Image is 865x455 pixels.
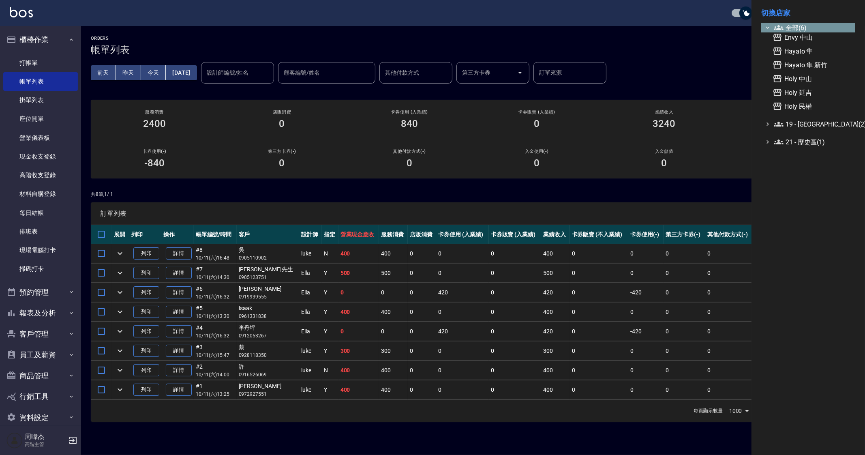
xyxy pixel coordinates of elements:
span: Holy 民權 [773,101,852,111]
span: Holy 中山 [773,74,852,84]
li: 切換店家 [761,3,855,23]
span: 21 - 歷史區(1) [774,137,852,147]
span: Holy 延吉 [773,88,852,97]
span: Envy 中山 [773,32,852,42]
span: 全部(6) [774,23,852,32]
span: Hayato 隼 新竹 [773,60,852,70]
span: Hayato 隼 [773,46,852,56]
span: 19 - [GEOGRAPHIC_DATA](2) [774,119,852,129]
